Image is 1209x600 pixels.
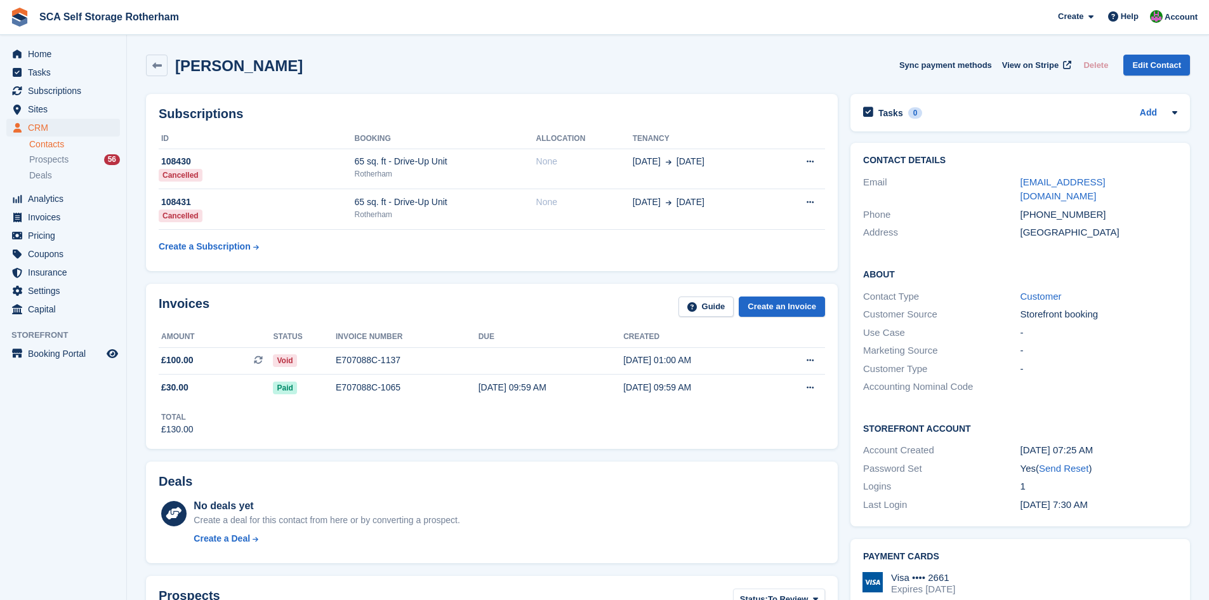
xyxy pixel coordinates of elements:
[28,208,104,226] span: Invoices
[677,196,704,209] span: [DATE]
[997,55,1074,76] a: View on Stripe
[6,63,120,81] a: menu
[6,119,120,137] a: menu
[28,190,104,208] span: Analytics
[175,57,303,74] h2: [PERSON_NAME]
[194,498,459,514] div: No deals yet
[878,107,903,119] h2: Tasks
[1021,291,1062,302] a: Customer
[633,196,661,209] span: [DATE]
[159,297,209,317] h2: Invoices
[623,381,768,394] div: [DATE] 09:59 AM
[159,240,251,253] div: Create a Subscription
[1140,106,1157,121] a: Add
[863,552,1177,562] h2: Payment cards
[336,327,479,347] th: Invoice number
[891,583,955,595] div: Expires [DATE]
[28,45,104,63] span: Home
[1150,10,1163,23] img: Sarah Race
[354,129,536,149] th: Booking
[891,572,955,583] div: Visa •••• 2661
[863,156,1177,166] h2: Contact Details
[899,55,992,76] button: Sync payment methods
[536,196,633,209] div: None
[479,381,623,394] div: [DATE] 09:59 AM
[34,6,184,27] a: SCA Self Storage Rotherham
[908,107,923,119] div: 0
[6,300,120,318] a: menu
[1021,362,1177,377] div: -
[6,227,120,244] a: menu
[104,154,120,165] div: 56
[1058,10,1083,23] span: Create
[354,196,536,209] div: 65 sq. ft - Drive-Up Unit
[273,354,296,367] span: Void
[863,225,1020,240] div: Address
[29,154,69,166] span: Prospects
[1123,55,1190,76] a: Edit Contact
[6,45,120,63] a: menu
[28,119,104,137] span: CRM
[739,297,825,317] a: Create an Invoice
[1021,443,1177,458] div: [DATE] 07:25 AM
[159,169,202,182] div: Cancelled
[863,267,1177,280] h2: About
[677,155,704,168] span: [DATE]
[336,381,479,394] div: E707088C-1065
[159,107,825,121] h2: Subscriptions
[1021,307,1177,322] div: Storefront booking
[863,290,1020,304] div: Contact Type
[354,168,536,180] div: Rotherham
[623,354,768,367] div: [DATE] 01:00 AM
[159,474,192,489] h2: Deals
[159,327,273,347] th: Amount
[1021,499,1088,510] time: 2025-09-17 06:30:42 UTC
[1021,479,1177,494] div: 1
[1039,463,1088,474] a: Send Reset
[1036,463,1092,474] span: ( )
[863,208,1020,222] div: Phone
[28,63,104,81] span: Tasks
[273,327,336,347] th: Status
[863,443,1020,458] div: Account Created
[105,346,120,361] a: Preview store
[6,345,120,363] a: menu
[863,422,1177,434] h2: Storefront Account
[159,155,354,168] div: 108430
[159,196,354,209] div: 108431
[29,170,52,182] span: Deals
[1121,10,1139,23] span: Help
[863,462,1020,476] div: Password Set
[536,155,633,168] div: None
[6,263,120,281] a: menu
[161,381,188,394] span: £30.00
[28,300,104,318] span: Capital
[1021,462,1177,476] div: Yes
[161,423,194,436] div: £130.00
[28,82,104,100] span: Subscriptions
[336,354,479,367] div: E707088C-1137
[623,327,768,347] th: Created
[1021,326,1177,340] div: -
[863,479,1020,494] div: Logins
[633,129,773,149] th: Tenancy
[863,362,1020,377] div: Customer Type
[354,209,536,220] div: Rotherham
[863,326,1020,340] div: Use Case
[6,100,120,118] a: menu
[863,307,1020,322] div: Customer Source
[28,263,104,281] span: Insurance
[161,411,194,423] div: Total
[28,227,104,244] span: Pricing
[862,572,883,592] img: Visa Logo
[1078,55,1113,76] button: Delete
[1002,59,1059,72] span: View on Stripe
[6,245,120,263] a: menu
[354,155,536,168] div: 65 sq. ft - Drive-Up Unit
[161,354,194,367] span: £100.00
[863,498,1020,512] div: Last Login
[29,169,120,182] a: Deals
[29,153,120,166] a: Prospects 56
[194,532,459,545] a: Create a Deal
[863,343,1020,358] div: Marketing Source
